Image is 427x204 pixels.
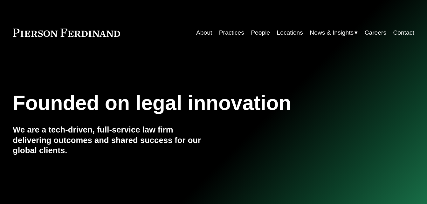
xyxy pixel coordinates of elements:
h4: We are a tech-driven, full-service law firm delivering outcomes and shared success for our global... [13,125,213,156]
a: folder dropdown [310,27,358,39]
span: News & Insights [310,27,354,38]
h1: Founded on legal innovation [13,92,347,115]
a: About [196,27,212,39]
a: Practices [219,27,244,39]
a: Careers [365,27,386,39]
a: Contact [393,27,414,39]
a: Locations [277,27,303,39]
a: People [251,27,270,39]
